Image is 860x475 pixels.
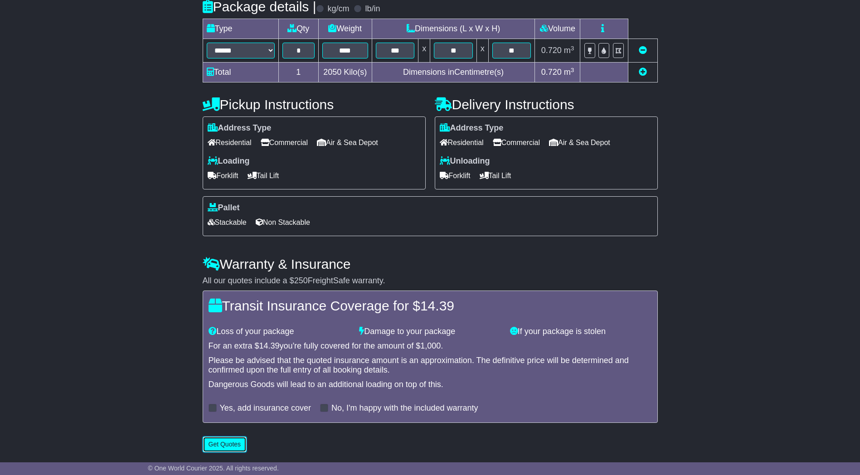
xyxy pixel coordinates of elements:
[278,63,318,82] td: 1
[317,136,378,150] span: Air & Sea Depot
[420,341,441,350] span: 1,000
[365,4,380,14] label: lb/in
[549,136,610,150] span: Air & Sea Depot
[440,169,471,183] span: Forklift
[571,45,574,52] sup: 3
[294,276,308,285] span: 250
[208,203,240,213] label: Pallet
[355,327,505,337] div: Damage to your package
[209,380,652,390] div: Dangerous Goods will lead to an additional loading on top of this.
[209,356,652,375] div: Please be advised that the quoted insurance amount is an approximation. The definitive price will...
[203,63,278,82] td: Total
[535,19,580,39] td: Volume
[256,215,310,229] span: Non Stackable
[476,39,488,63] td: x
[259,341,280,350] span: 14.39
[564,46,574,55] span: m
[331,403,478,413] label: No, I'm happy with the included warranty
[220,403,311,413] label: Yes, add insurance cover
[564,68,574,77] span: m
[209,298,652,313] h4: Transit Insurance Coverage for $
[318,63,372,82] td: Kilo(s)
[440,136,484,150] span: Residential
[208,123,272,133] label: Address Type
[208,169,238,183] span: Forklift
[248,169,279,183] span: Tail Lift
[541,68,562,77] span: 0.720
[203,257,658,271] h4: Warranty & Insurance
[372,19,535,39] td: Dimensions (L x W x H)
[639,68,647,77] a: Add new item
[418,39,430,63] td: x
[327,4,349,14] label: kg/cm
[261,136,308,150] span: Commercial
[208,215,247,229] span: Stackable
[203,276,658,286] div: All our quotes include a $ FreightSafe warranty.
[203,97,426,112] h4: Pickup Instructions
[209,341,652,351] div: For an extra $ you're fully covered for the amount of $ .
[440,156,490,166] label: Unloading
[203,19,278,39] td: Type
[318,19,372,39] td: Weight
[203,436,247,452] button: Get Quotes
[278,19,318,39] td: Qty
[204,327,355,337] div: Loss of your package
[505,327,656,337] div: If your package is stolen
[208,136,252,150] span: Residential
[480,169,511,183] span: Tail Lift
[323,68,341,77] span: 2050
[435,97,658,112] h4: Delivery Instructions
[541,46,562,55] span: 0.720
[208,156,250,166] label: Loading
[148,465,279,472] span: © One World Courier 2025. All rights reserved.
[639,46,647,55] a: Remove this item
[571,67,574,73] sup: 3
[420,298,454,313] span: 14.39
[440,123,504,133] label: Address Type
[372,63,535,82] td: Dimensions in Centimetre(s)
[493,136,540,150] span: Commercial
